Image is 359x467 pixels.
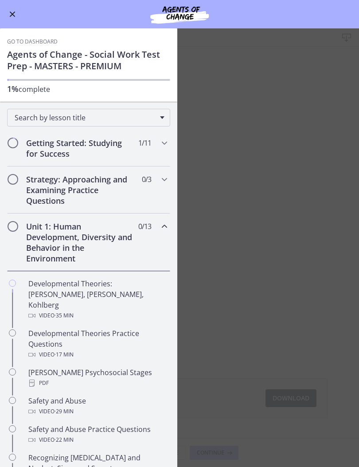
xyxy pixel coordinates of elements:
div: [PERSON_NAME] Psychosocial Stages [28,367,167,388]
div: Developmental Theories Practice Questions [28,328,167,360]
img: Agents of Change [126,4,233,25]
span: · 35 min [55,310,74,321]
h2: Getting Started: Studying for Success [26,138,134,159]
span: 0 / 13 [138,221,151,232]
span: Search by lesson title [15,113,156,123]
p: complete [7,83,170,95]
div: Video [28,435,167,445]
div: Video [28,406,167,417]
div: Safety and Abuse Practice Questions [28,424,167,445]
a: Go to Dashboard [7,38,58,45]
span: · 22 min [55,435,74,445]
span: 0 / 3 [142,174,151,185]
h2: Unit 1: Human Development, Diversity and Behavior in the Environment [26,221,134,264]
span: · 17 min [55,349,74,360]
div: PDF [28,378,167,388]
div: Video [28,310,167,321]
h2: Strategy: Approaching and Examining Practice Questions [26,174,134,206]
div: Video [28,349,167,360]
div: Developmental Theories: [PERSON_NAME], [PERSON_NAME], Kohlberg [28,278,167,321]
span: 1 / 11 [138,138,151,148]
span: 1% [7,83,19,94]
span: · 29 min [55,406,74,417]
div: Search by lesson title [7,109,170,127]
div: Safety and Abuse [28,396,167,417]
button: Enable menu [7,9,18,20]
h1: Agents of Change - Social Work Test Prep - MASTERS - PREMIUM [7,49,170,72]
